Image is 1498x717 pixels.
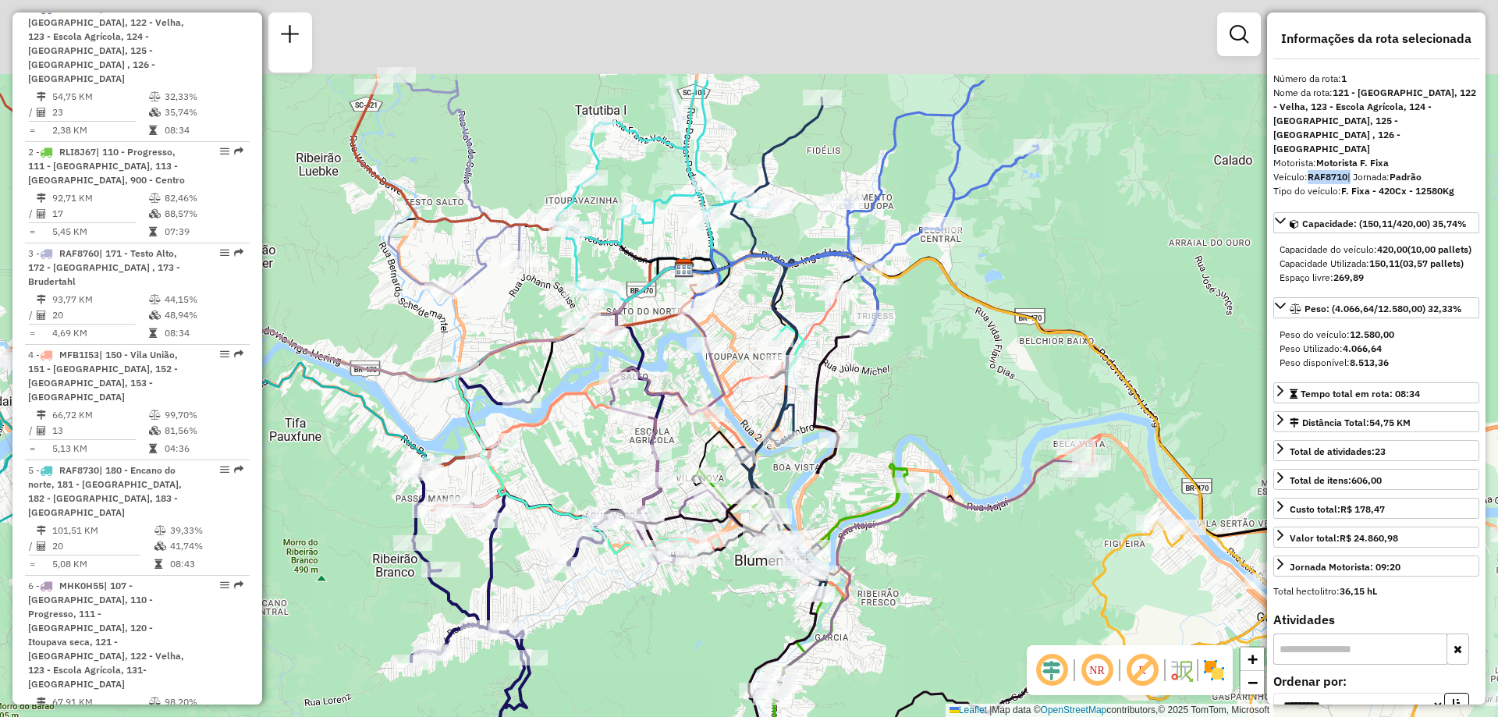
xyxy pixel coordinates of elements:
td: 32,33% [164,89,243,105]
a: Peso: (4.066,64/12.580,00) 32,33% [1273,297,1479,318]
strong: 12.580,00 [1350,328,1394,340]
td: 07:39 [164,224,243,240]
div: Peso: (4.066,64/12.580,00) 32,33% [1273,321,1479,376]
img: CDD Blumenau [674,258,694,279]
td: 5,08 KM [51,556,154,572]
div: Total de itens: [1290,474,1382,488]
a: Exibir filtros [1223,19,1255,50]
a: Nova sessão e pesquisa [275,19,306,54]
em: Opções [220,147,229,156]
i: Total de Atividades [37,108,46,117]
div: Capacidade do veículo: [1280,243,1473,257]
span: 54,75 KM [1369,417,1411,428]
td: 48,94% [164,307,243,323]
td: 66,72 KM [51,407,148,423]
strong: 420,00 [1377,243,1407,255]
span: 2 - [28,146,185,186]
strong: RAF8710 [1308,171,1347,183]
i: % de utilização da cubagem [149,209,161,218]
span: MFB1I53 [59,349,99,360]
i: % de utilização do peso [149,92,161,101]
i: Tempo total em rota [149,328,157,338]
td: 99,70% [164,407,243,423]
td: 08:34 [164,122,243,138]
strong: (03,57 pallets) [1400,257,1464,269]
a: Total de atividades:23 [1273,440,1479,461]
span: RAF8760 [59,247,99,259]
i: Distância Total [37,410,46,420]
div: Peso disponível: [1280,356,1473,370]
td: 92,71 KM [51,190,148,206]
a: Jornada Motorista: 09:20 [1273,555,1479,577]
i: % de utilização da cubagem [149,426,161,435]
td: 2,38 KM [51,122,148,138]
i: Total de Atividades [37,541,46,551]
span: | 107 - [GEOGRAPHIC_DATA], 110 - Progresso, 111 - [GEOGRAPHIC_DATA], 120 - Itoupava seca, 121 - [... [28,580,184,690]
td: 13 [51,423,148,438]
span: Peso: (4.066,64/12.580,00) 32,33% [1305,303,1462,314]
em: Opções [220,465,229,474]
td: 20 [51,538,154,554]
td: = [28,122,36,138]
div: Nome da rota: [1273,86,1479,156]
td: 82,46% [164,190,243,206]
a: Valor total:R$ 24.860,98 [1273,527,1479,548]
img: Exibir/Ocultar setores [1202,658,1226,683]
span: + [1248,649,1258,669]
i: % de utilização do peso [149,410,161,420]
span: Ocultar deslocamento [1033,651,1070,689]
i: % de utilização do peso [149,295,161,304]
div: Peso Utilizado: [1280,342,1473,356]
td: 08:34 [164,325,243,341]
div: Capacidade: (150,11/420,00) 35,74% [1273,236,1479,291]
span: | [989,705,992,715]
strong: Motorista F. Fixa [1316,157,1389,169]
td: / [28,105,36,120]
button: Ordem crescente [1444,693,1469,717]
a: Tempo total em rota: 08:34 [1273,382,1479,403]
i: Distância Total [37,526,46,535]
span: | Jornada: [1347,171,1422,183]
td: / [28,307,36,323]
span: Exibir rótulo [1123,651,1161,689]
i: Distância Total [37,193,46,203]
i: % de utilização do peso [149,193,161,203]
td: 39,33% [169,523,243,538]
td: 23 [51,105,148,120]
em: Rota exportada [234,580,243,590]
div: Jornada Motorista: 09:20 [1290,560,1400,574]
span: 3 - [28,247,180,287]
h4: Atividades [1273,612,1479,627]
td: 5,13 KM [51,441,148,456]
div: Veículo: [1273,170,1479,184]
td: 98,20% [164,694,243,710]
td: 101,51 KM [51,523,154,538]
span: 6 - [28,580,184,690]
a: Total de itens:606,00 [1273,469,1479,490]
td: / [28,538,36,554]
strong: 121 - [GEOGRAPHIC_DATA], 122 - Velha, 123 - Escola Agrícola, 124 - [GEOGRAPHIC_DATA], 125 - [GEOG... [1273,87,1476,154]
td: = [28,224,36,240]
i: Distância Total [37,92,46,101]
td: = [28,441,36,456]
span: Capacidade: (150,11/420,00) 35,74% [1302,218,1467,229]
span: Total de atividades: [1290,445,1386,457]
img: FAD Blumenau [674,256,694,276]
i: % de utilização do peso [149,697,161,707]
i: % de utilização da cubagem [154,541,166,551]
i: Total de Atividades [37,209,46,218]
strong: 1 [1341,73,1347,84]
i: Total de Atividades [37,311,46,320]
div: Motorista: [1273,156,1479,170]
td: 08:43 [169,556,243,572]
i: Distância Total [37,295,46,304]
div: Capacidade Utilizada: [1280,257,1473,271]
td: 67,91 KM [51,694,148,710]
em: Opções [220,248,229,257]
span: − [1248,673,1258,692]
td: 17 [51,206,148,222]
i: % de utilização do peso [154,526,166,535]
span: | 150 - Vila União, 151 - [GEOGRAPHIC_DATA], 152 - [GEOGRAPHIC_DATA], 153 - [GEOGRAPHIC_DATA] [28,349,178,403]
td: / [28,206,36,222]
em: Rota exportada [234,465,243,474]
